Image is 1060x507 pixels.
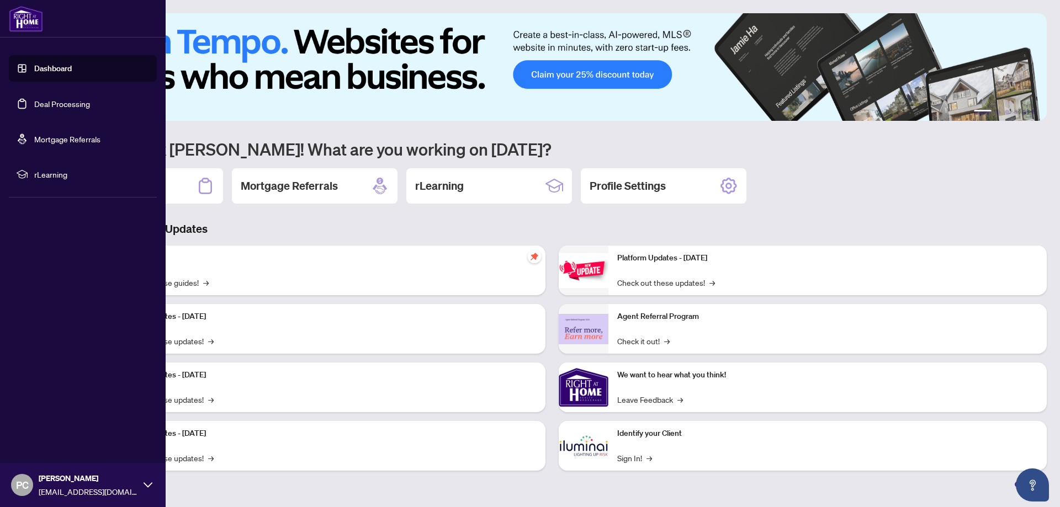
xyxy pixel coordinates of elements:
[34,63,72,73] a: Dashboard
[116,252,537,264] p: Self-Help
[116,369,537,381] p: Platform Updates - [DATE]
[617,276,715,289] a: Check out these updates!→
[208,335,214,347] span: →
[646,452,652,464] span: →
[208,452,214,464] span: →
[1031,110,1036,114] button: 6
[57,13,1047,121] img: Slide 0
[1005,110,1009,114] button: 3
[1022,110,1027,114] button: 5
[590,178,666,194] h2: Profile Settings
[208,393,214,405] span: →
[1014,110,1018,114] button: 4
[34,134,100,144] a: Mortgage Referrals
[241,178,338,194] h2: Mortgage Referrals
[617,311,1038,323] p: Agent Referral Program
[617,393,683,405] a: Leave Feedback→
[116,311,537,323] p: Platform Updates - [DATE]
[528,250,541,263] span: pushpin
[559,362,608,412] img: We want to hear what you think!
[34,99,90,109] a: Deal Processing
[57,138,1047,159] h1: Welcome back [PERSON_NAME]! What are you working on [DATE]?
[559,253,608,288] img: Platform Updates - June 23, 2025
[39,485,138,498] span: [EMAIL_ADDRESS][DOMAIN_NAME]
[1016,468,1049,501] button: Open asap
[16,477,29,493] span: PC
[559,421,608,471] img: Identify your Client
[996,110,1000,114] button: 2
[34,168,149,180] span: rLearning
[974,110,992,114] button: 1
[559,314,608,344] img: Agent Referral Program
[617,335,670,347] a: Check it out!→
[203,276,209,289] span: →
[617,428,1038,440] p: Identify your Client
[617,452,652,464] a: Sign In!→
[57,221,1047,237] h3: Brokerage & Industry Updates
[709,276,715,289] span: →
[617,252,1038,264] p: Platform Updates - [DATE]
[116,428,537,440] p: Platform Updates - [DATE]
[664,335,670,347] span: →
[9,6,43,32] img: logo
[39,472,138,484] span: [PERSON_NAME]
[415,178,464,194] h2: rLearning
[677,393,683,405] span: →
[617,369,1038,381] p: We want to hear what you think!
